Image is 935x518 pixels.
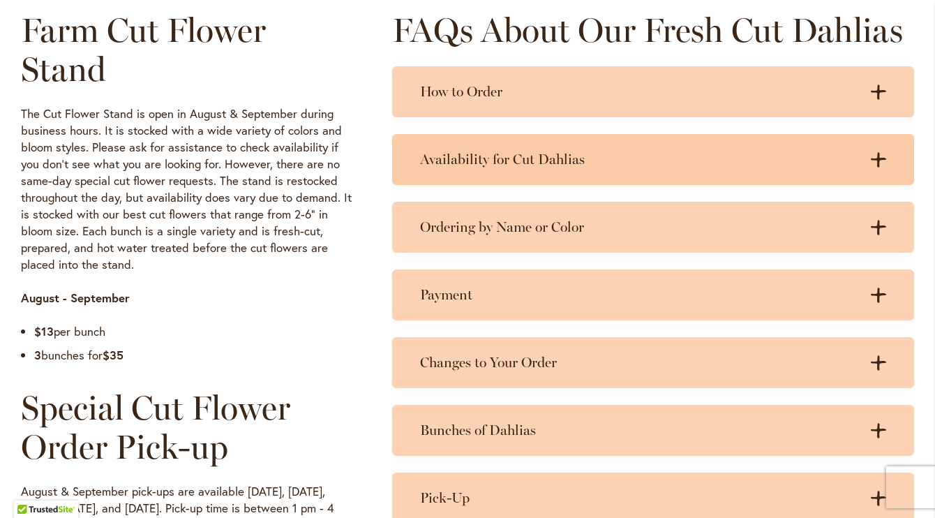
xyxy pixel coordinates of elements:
h2: Farm Cut Flower Stand [21,10,352,89]
p: The Cut Flower Stand is open in August & September during business hours. It is stocked with a wi... [21,105,352,273]
summary: Changes to Your Order [392,337,914,388]
strong: August - September [21,290,130,306]
summary: How to Order [392,66,914,117]
h3: How to Order [420,83,858,101]
h3: Availability for Cut Dahlias [420,151,858,168]
h3: Bunches of Dahlias [420,422,858,439]
li: per bunch [34,323,352,340]
h2: Special Cut Flower Order Pick-up [21,388,352,466]
h3: Ordering by Name or Color [420,219,858,236]
h3: Payment [420,286,858,304]
h3: Changes to Your Order [420,354,858,371]
h2: FAQs About Our Fresh Cut Dahlias [392,10,914,50]
li: bunches for [34,347,352,364]
summary: Bunches of Dahlias [392,405,914,456]
strong: 3 [34,347,41,363]
summary: Ordering by Name or Color [392,202,914,253]
strong: $35 [103,347,124,363]
summary: Payment [392,269,914,320]
strong: $13 [34,323,54,339]
summary: Availability for Cut Dahlias [392,134,914,185]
